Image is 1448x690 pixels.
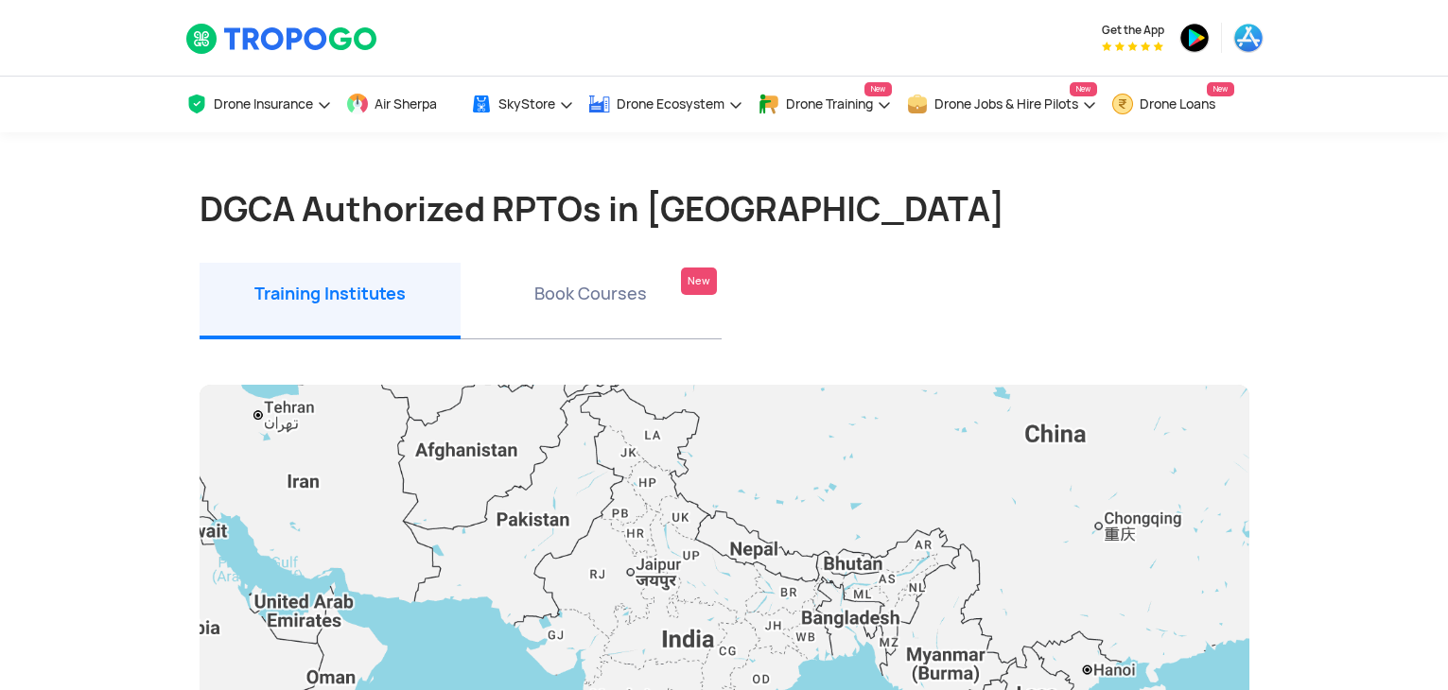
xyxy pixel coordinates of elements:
span: SkyStore [498,96,555,112]
a: Drone TrainingNew [758,77,892,132]
img: TropoGo Logo [185,23,379,55]
li: Training Institutes [200,263,461,339]
span: New [864,82,892,96]
a: Drone LoansNew [1111,77,1234,132]
span: Drone Insurance [214,96,313,112]
span: New [1207,82,1234,96]
div: New [681,267,717,295]
img: ic_appstore.png [1233,23,1264,53]
span: Drone Training [786,96,873,112]
img: ic_playstore.png [1179,23,1210,53]
li: Book Courses [461,263,722,339]
span: Drone Jobs & Hire Pilots [934,96,1078,112]
img: App Raking [1102,42,1163,51]
a: Drone Jobs & Hire PilotsNew [906,77,1097,132]
a: Drone Ecosystem [588,77,743,132]
a: SkyStore [470,77,574,132]
a: Air Sherpa [346,77,456,132]
span: Get the App [1102,23,1164,38]
span: New [1070,82,1097,96]
a: Drone Insurance [185,77,332,132]
span: Drone Loans [1140,96,1215,112]
span: Air Sherpa [375,96,437,112]
span: Drone Ecosystem [617,96,724,112]
h1: DGCA Authorized RPTOs in [GEOGRAPHIC_DATA] [200,189,1249,229]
